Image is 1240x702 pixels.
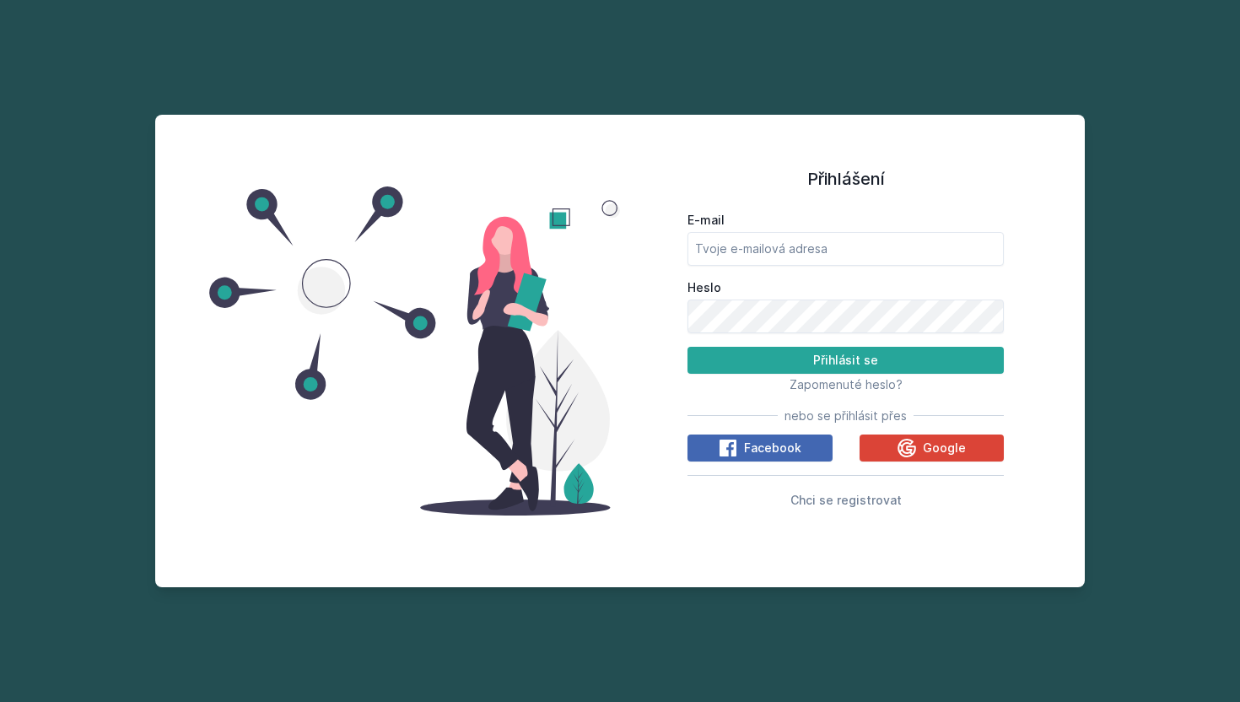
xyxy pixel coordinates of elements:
button: Chci se registrovat [790,489,902,510]
input: Tvoje e-mailová adresa [687,232,1004,266]
label: Heslo [687,279,1004,296]
span: Zapomenuté heslo? [790,377,903,391]
span: Facebook [744,440,801,456]
span: Chci se registrovat [790,493,902,507]
button: Google [860,435,1005,462]
h1: Přihlášení [687,166,1004,192]
label: E-mail [687,212,1004,229]
button: Přihlásit se [687,347,1004,374]
button: Facebook [687,435,833,462]
span: nebo se přihlásit přes [784,408,907,424]
span: Google [923,440,966,456]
